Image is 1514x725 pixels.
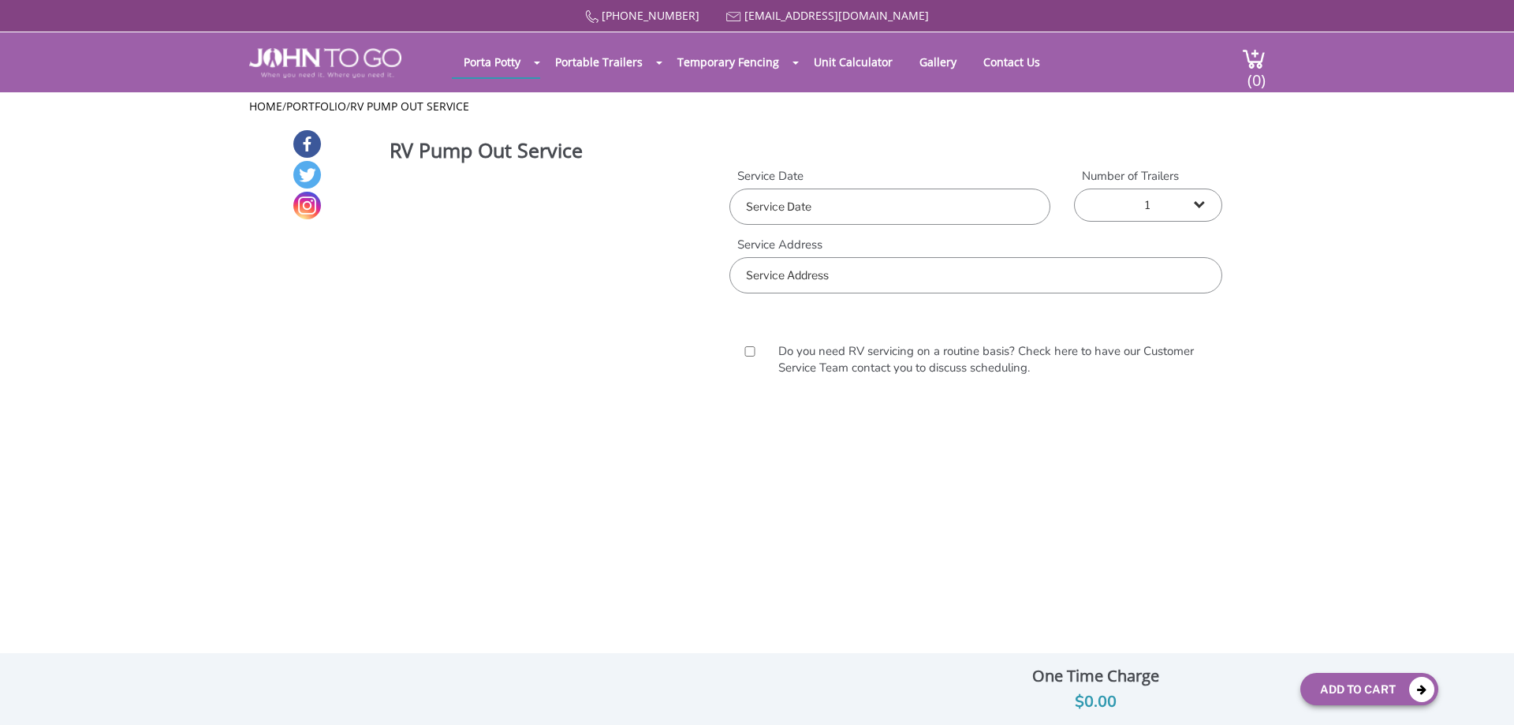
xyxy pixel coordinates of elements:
ul: / / [249,99,1266,114]
a: Home [249,99,282,114]
a: Portable Trailers [543,47,654,77]
a: [EMAIL_ADDRESS][DOMAIN_NAME] [744,8,929,23]
button: Add To Cart [1300,673,1438,705]
a: [PHONE_NUMBER] [602,8,699,23]
a: Porta Potty [452,47,532,77]
input: Service Date [729,189,1050,225]
a: RV Pump Out Service [350,99,469,114]
a: Contact Us [971,47,1052,77]
a: Facebook [293,130,321,158]
a: Unit Calculator [802,47,904,77]
img: JOHN to go [249,48,401,78]
div: One Time Charge [904,663,1288,689]
input: Service Address [729,257,1222,293]
a: Temporary Fencing [666,47,791,77]
label: Number of Trailers [1074,168,1222,185]
label: Service Date [729,168,1050,185]
div: $0.00 [904,689,1288,715]
img: Mail [726,12,741,22]
img: Call [585,10,599,24]
img: cart a [1242,48,1266,69]
a: Portfolio [286,99,346,114]
label: Service Address [729,237,1222,253]
a: Instagram [293,192,321,219]
h1: RV Pump Out Service [390,136,673,168]
span: (0) [1247,57,1266,91]
label: Do you need RV servicing on a routine basis? Check here to have our Customer Service Team contact... [770,343,1210,377]
a: Gallery [908,47,968,77]
a: Twitter [293,161,321,189]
